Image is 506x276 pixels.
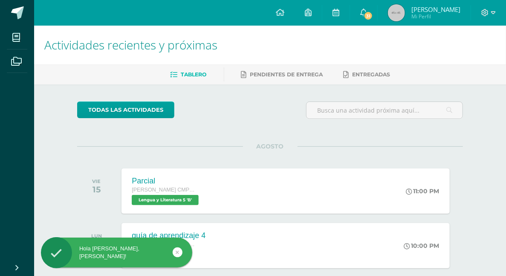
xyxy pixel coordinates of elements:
span: Mi Perfil [411,13,460,20]
span: Pendientes de entrega [250,71,323,78]
div: VIE [92,178,101,184]
img: 45x45 [388,4,405,21]
span: 31 [364,11,373,20]
div: 15 [92,184,101,195]
div: 11:00 PM [406,187,439,195]
div: Parcial [132,177,201,186]
span: Actividades recientes y próximas [44,37,217,53]
div: 10:00 PM [404,242,439,250]
span: [PERSON_NAME] CMP Bachillerato en CCLL con Orientación en Computación [132,187,196,193]
span: AGOSTO [243,142,298,150]
a: Tablero [171,68,207,81]
span: Tablero [181,71,207,78]
a: Pendientes de entrega [241,68,323,81]
div: guía de aprendizaje 4 [132,231,205,240]
span: Entregadas [353,71,390,78]
span: Lengua y Literatura 5 'B' [132,195,199,205]
div: Hola [PERSON_NAME], [PERSON_NAME]! [41,245,192,260]
span: [PERSON_NAME] [411,5,460,14]
input: Busca una actividad próxima aquí... [306,102,463,119]
a: Entregadas [344,68,390,81]
a: todas las Actividades [77,102,174,118]
div: LUN [91,233,102,239]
